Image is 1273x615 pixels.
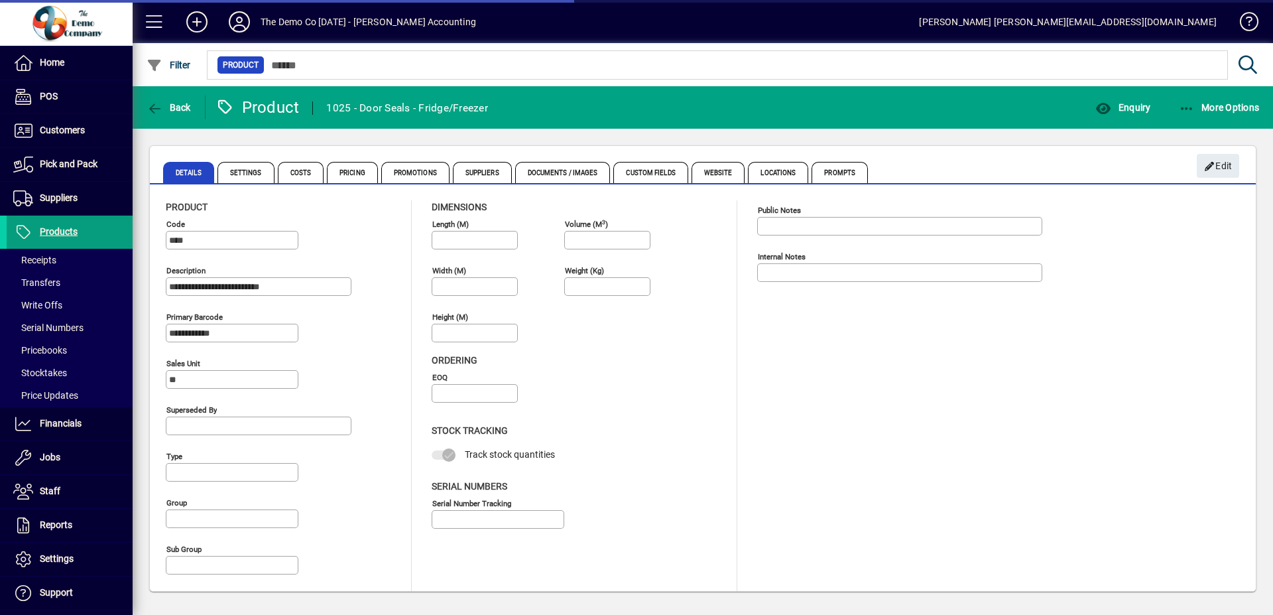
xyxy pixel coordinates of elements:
span: Suppliers [40,192,78,203]
button: Enquiry [1092,96,1154,119]
span: Prompts [812,162,868,183]
mat-label: Description [166,266,206,275]
span: Ordering [432,355,477,366]
span: Price Updates [13,390,78,401]
span: Documents / Images [515,162,611,183]
a: Receipts [7,249,133,271]
div: 1025 - Door Seals - Fridge/Freezer [326,98,488,119]
span: Serial Numbers [432,481,507,492]
button: Add [176,10,218,34]
span: Transfers [13,277,60,288]
span: Pick and Pack [40,159,97,169]
span: Back [147,102,191,113]
span: Serial Numbers [13,322,84,333]
mat-label: Superseded by [166,405,217,415]
span: Home [40,57,64,68]
mat-label: Customer Item Type [166,591,235,600]
span: Stock Tracking [432,425,508,436]
span: Custom Fields [613,162,688,183]
span: Track stock quantities [465,449,555,460]
a: Jobs [7,441,133,474]
span: Write Offs [13,300,62,310]
span: Products [40,226,78,237]
span: Details [163,162,214,183]
mat-label: Type [166,452,182,461]
span: Filter [147,60,191,70]
mat-label: Length (m) [432,220,469,229]
a: Customers [7,114,133,147]
div: The Demo Co [DATE] - [PERSON_NAME] Accounting [261,11,476,33]
a: Pick and Pack [7,148,133,181]
span: Financials [40,418,82,429]
span: Staff [40,486,60,496]
span: Jobs [40,452,60,462]
a: Knowledge Base [1230,3,1256,46]
span: Product [223,58,259,72]
span: Website [692,162,745,183]
a: Financials [7,407,133,441]
a: Stocktakes [7,362,133,384]
mat-label: EOQ [432,373,448,382]
a: Pricebooks [7,339,133,362]
mat-label: Weight (Kg) [565,266,604,275]
a: Reports [7,509,133,542]
mat-label: Volume (m ) [565,220,608,229]
app-page-header-button: Back [133,96,206,119]
button: Back [143,96,194,119]
a: Home [7,46,133,80]
mat-label: Sub group [166,545,202,554]
span: Dimensions [432,202,487,212]
mat-label: Primary barcode [166,312,223,322]
a: Settings [7,543,133,576]
mat-label: Internal Notes [758,252,806,261]
span: Pricing [327,162,378,183]
span: POS [40,91,58,102]
span: Receipts [13,255,56,265]
span: Enquiry [1095,102,1150,113]
mat-label: Serial Number tracking [432,498,511,508]
mat-label: Height (m) [432,312,468,322]
a: Serial Numbers [7,316,133,339]
span: Edit [1204,155,1233,177]
span: More Options [1179,102,1260,113]
div: Product [215,97,300,118]
button: Profile [218,10,261,34]
span: Suppliers [453,162,512,183]
button: More Options [1176,96,1263,119]
span: Reports [40,519,72,530]
span: Customers [40,125,85,135]
span: Promotions [381,162,450,183]
mat-label: Code [166,220,185,229]
a: Write Offs [7,294,133,316]
div: [PERSON_NAME] [PERSON_NAME][EMAIL_ADDRESS][DOMAIN_NAME] [919,11,1217,33]
span: Settings [217,162,274,183]
button: Edit [1197,154,1239,178]
span: Support [40,587,73,598]
mat-label: Group [166,498,187,508]
mat-label: Width (m) [432,266,466,275]
a: Price Updates [7,384,133,407]
button: Filter [143,53,194,77]
a: Support [7,577,133,610]
span: Pricebooks [13,345,67,356]
mat-label: Public Notes [758,206,801,215]
span: Settings [40,553,74,564]
a: Suppliers [7,182,133,215]
span: Product [166,202,208,212]
span: Stocktakes [13,368,67,378]
a: Transfers [7,271,133,294]
span: Costs [278,162,324,183]
mat-label: Sales unit [166,359,200,368]
span: Locations [748,162,808,183]
a: POS [7,80,133,113]
sup: 3 [602,218,605,225]
a: Staff [7,475,133,508]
